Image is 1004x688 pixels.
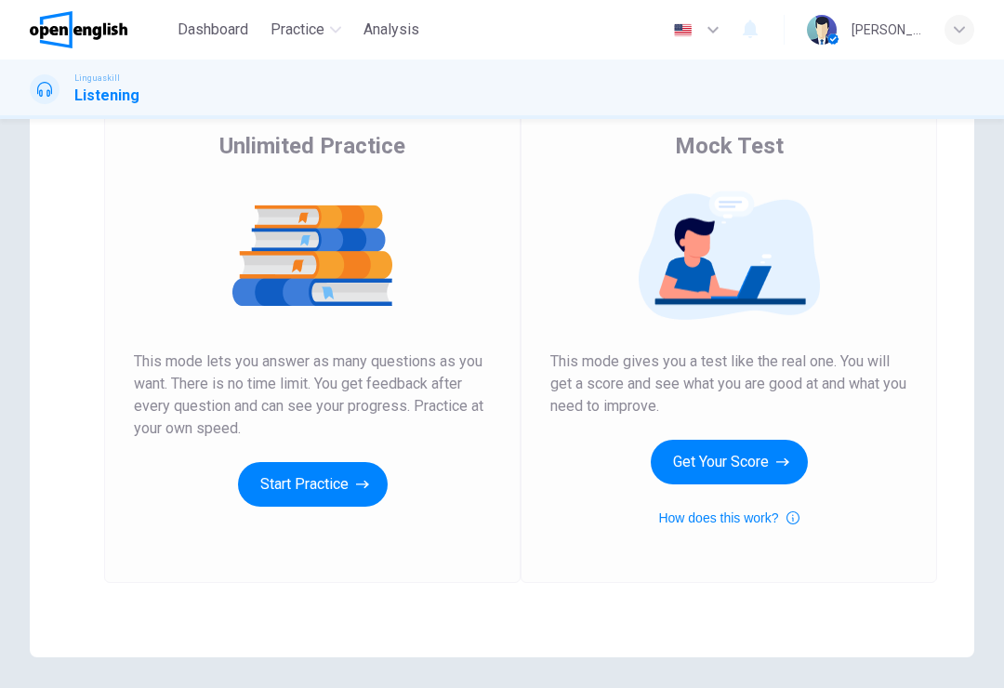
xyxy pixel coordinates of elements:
span: Unlimited Practice [219,131,405,161]
a: OpenEnglish logo [30,11,170,48]
div: [PERSON_NAME] [852,19,922,41]
button: Practice [263,13,349,46]
button: Dashboard [170,13,256,46]
span: This mode gives you a test like the real one. You will get a score and see what you are good at a... [550,351,907,417]
span: Dashboard [178,19,248,41]
span: Linguaskill [74,72,120,85]
button: Get Your Score [651,440,808,484]
span: Analysis [363,19,419,41]
button: Start Practice [238,462,388,507]
span: Mock Test [675,131,784,161]
img: OpenEnglish logo [30,11,127,48]
span: This mode lets you answer as many questions as you want. There is no time limit. You get feedback... [134,351,491,440]
button: How does this work? [658,507,799,529]
h1: Listening [74,85,139,107]
img: en [671,23,694,37]
button: Analysis [356,13,427,46]
span: Practice [271,19,324,41]
img: Profile picture [807,15,837,45]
